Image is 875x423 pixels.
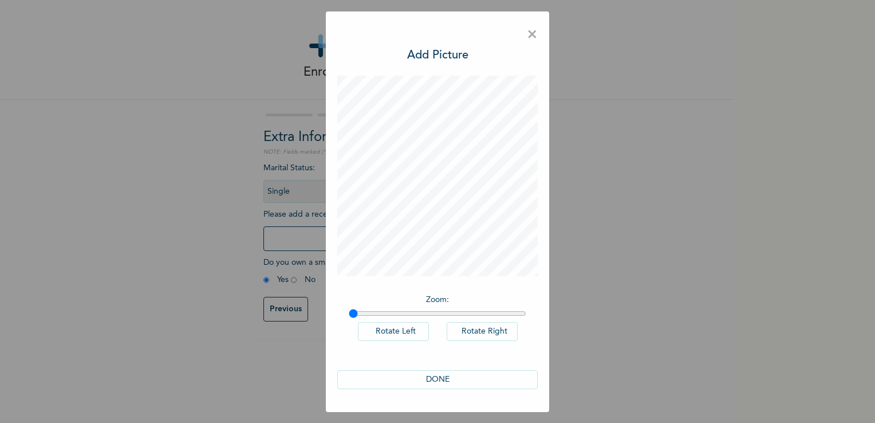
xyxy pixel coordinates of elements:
[527,23,538,47] span: ×
[349,294,526,306] p: Zoom :
[407,47,468,64] h3: Add Picture
[358,322,429,341] button: Rotate Left
[263,210,470,257] span: Please add a recent Passport Photograph
[447,322,518,341] button: Rotate Right
[337,370,538,389] button: DONE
